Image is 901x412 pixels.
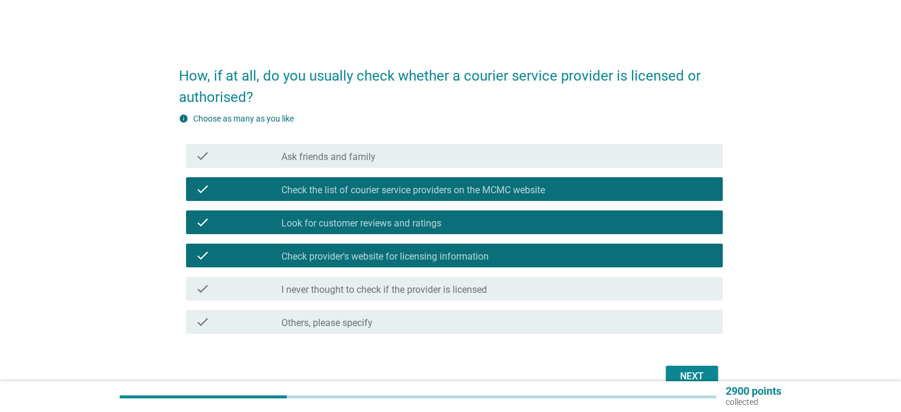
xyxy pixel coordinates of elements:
[195,215,210,229] i: check
[726,386,781,397] p: 2900 points
[179,53,723,108] h2: How, if at all, do you usually check whether a courier service provider is licensed or authorised?
[193,114,294,123] label: Choose as many as you like
[281,184,545,196] label: Check the list of courier service providers on the MCMC website
[195,248,210,263] i: check
[179,114,188,123] i: info
[281,218,441,229] label: Look for customer reviews and ratings
[666,366,718,387] button: Next
[195,182,210,196] i: check
[281,251,489,263] label: Check provider's website for licensing information
[195,315,210,329] i: check
[675,369,708,384] div: Next
[281,317,373,329] label: Others, please specify
[195,282,210,296] i: check
[281,151,376,163] label: Ask friends and family
[281,284,487,296] label: I never thought to check if the provider is licensed
[726,397,781,407] p: collected
[195,149,210,163] i: check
